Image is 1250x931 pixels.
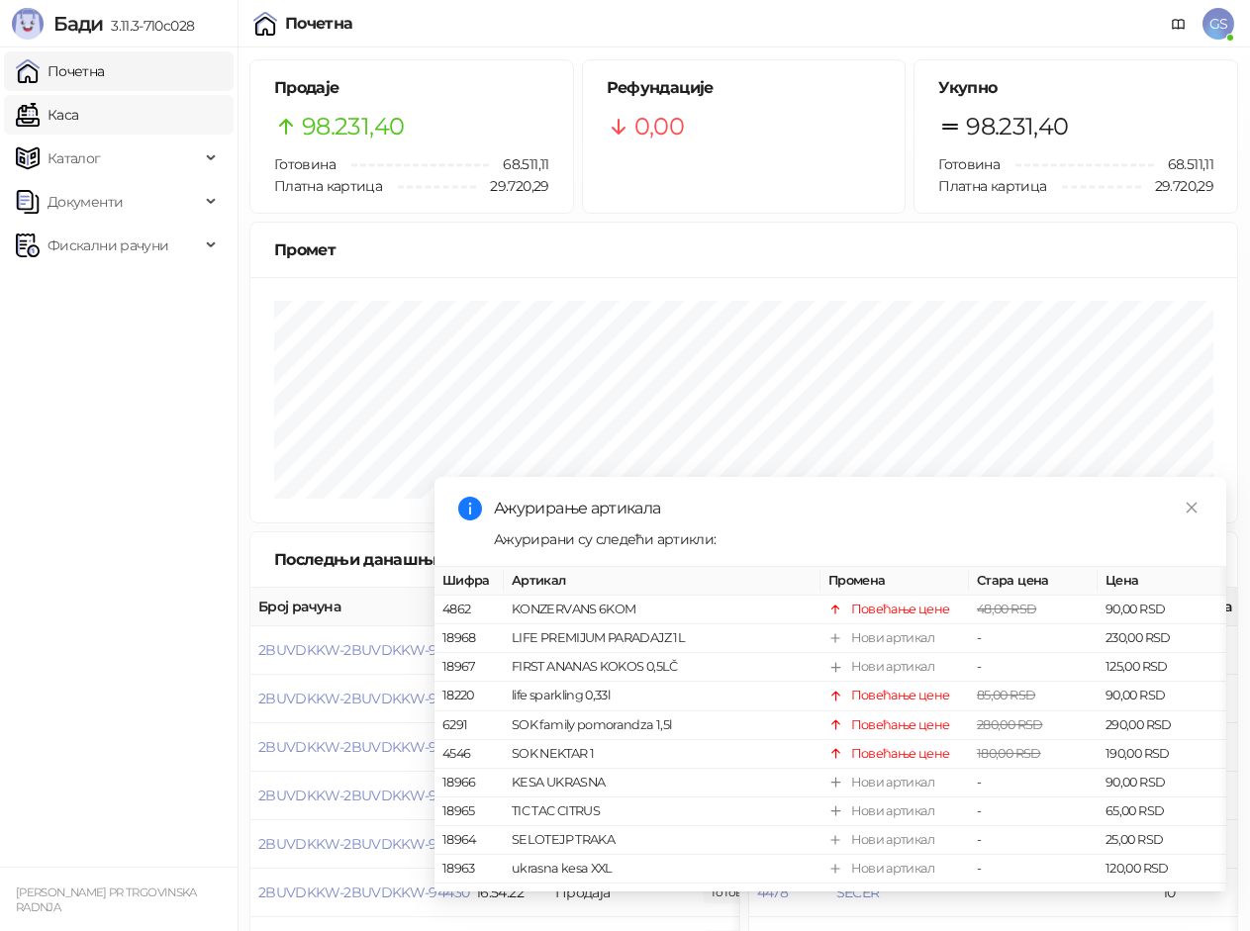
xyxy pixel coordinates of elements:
[504,653,820,682] td: FIRST ANANAS KOKOS 0,5LČ
[1098,653,1226,682] td: 125,00 RSD
[258,738,468,756] button: 2BUVDKKW-2BUVDKKW-94433
[966,108,1068,145] span: 98.231,40
[258,641,468,659] button: 2BUVDKKW-2BUVDKKW-94435
[851,801,934,821] div: Нови артикал
[977,602,1036,616] span: 48,00 RSD
[494,528,1202,550] div: Ажурирани су следећи артикли:
[274,76,549,100] h5: Продаје
[434,855,504,884] td: 18963
[434,797,504,826] td: 18965
[969,769,1098,797] td: -
[634,108,684,145] span: 0,00
[1098,682,1226,710] td: 90,00 RSD
[851,773,934,792] div: Нови артикал
[969,653,1098,682] td: -
[434,653,504,682] td: 18967
[434,710,504,739] td: 6291
[969,567,1098,596] th: Стара цена
[938,177,1046,195] span: Платна картица
[977,889,1052,904] span: 2.099,00 RSD
[851,628,934,648] div: Нови артикал
[434,884,504,912] td: 17241
[504,826,820,855] td: SELOTEJP TRAKA
[489,153,548,175] span: 68.511,11
[250,588,468,626] th: Број рачуна
[1098,624,1226,653] td: 230,00 RSD
[504,682,820,710] td: life sparkling 0,33l
[504,624,820,653] td: LIFE PREMIJUM PARADAJZ 1L
[103,17,194,35] span: 3.11.3-710c028
[969,826,1098,855] td: -
[434,769,504,797] td: 18966
[851,714,950,734] div: Повећање цене
[820,567,969,596] th: Промена
[434,624,504,653] td: 18968
[274,547,536,572] div: Последњи данашњи рачуни
[16,95,78,135] a: Каса
[504,769,820,797] td: KESA UKRASNA
[258,690,469,707] button: 2BUVDKKW-2BUVDKKW-94434
[504,855,820,884] td: ukrasna kesa XXL
[48,182,123,222] span: Документи
[1098,826,1226,855] td: 25,00 RSD
[274,155,336,173] span: Готовина
[48,226,168,265] span: Фискални рачуни
[434,596,504,624] td: 4862
[258,884,469,901] button: 2BUVDKKW-2BUVDKKW-94430
[434,567,504,596] th: Шифра
[16,885,197,914] small: [PERSON_NAME] PR TRGOVINSKA RADNJA
[607,76,882,100] h5: Рефундације
[476,175,548,197] span: 29.720,29
[274,177,382,195] span: Платна картица
[851,887,945,907] div: Смањење цене
[969,797,1098,826] td: -
[1141,175,1213,197] span: 29.720,29
[977,688,1035,702] span: 85,00 RSD
[504,740,820,769] td: SOK NEKTAR 1
[851,600,950,619] div: Повећање цене
[504,797,820,826] td: TIC TAC CITRUS
[274,237,1213,262] div: Промет
[1098,740,1226,769] td: 190,00 RSD
[851,744,950,764] div: Повећање цене
[969,855,1098,884] td: -
[53,12,103,36] span: Бади
[48,139,101,178] span: Каталог
[504,884,820,912] td: ballantine s 0,7l 2 case
[977,716,1043,731] span: 280,00 RSD
[1098,769,1226,797] td: 90,00 RSD
[977,746,1041,761] span: 180,00 RSD
[258,835,465,853] button: 2BUVDKKW-2BUVDKKW-94431
[1181,497,1202,518] a: Close
[1202,8,1234,40] span: GS
[1098,797,1226,826] td: 65,00 RSD
[504,596,820,624] td: KONZERVANS 6KOM
[1098,884,1226,912] td: 2.020,00 RSD
[851,859,934,879] div: Нови артикал
[851,686,950,705] div: Повећање цене
[434,682,504,710] td: 18220
[302,108,404,145] span: 98.231,40
[1185,501,1199,514] span: close
[285,16,353,32] div: Почетна
[1098,710,1226,739] td: 290,00 RSD
[851,657,934,677] div: Нови артикал
[1098,855,1226,884] td: 120,00 RSD
[12,8,44,40] img: Logo
[434,740,504,769] td: 4546
[494,497,1202,520] div: Ажурирање артикала
[1163,8,1195,40] a: Документација
[504,567,820,596] th: Артикал
[258,787,468,804] button: 2BUVDKKW-2BUVDKKW-94432
[16,51,105,91] a: Почетна
[1098,596,1226,624] td: 90,00 RSD
[969,624,1098,653] td: -
[938,155,1000,173] span: Готовина
[458,497,482,520] span: info-circle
